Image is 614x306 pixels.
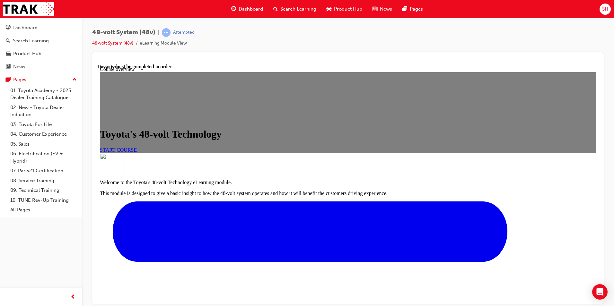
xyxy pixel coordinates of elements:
[397,3,428,16] a: pages-iconPages
[13,24,38,31] div: Dashboard
[8,149,79,166] a: 06. Electrification (EV & Hybrid)
[8,205,79,215] a: All Pages
[3,21,79,74] button: DashboardSearch LearningProduct HubNews
[239,5,263,13] span: Dashboard
[8,120,79,130] a: 03. Toyota For Life
[13,63,25,71] div: News
[600,4,611,15] button: SH
[8,166,79,176] a: 07. Parts21 Certification
[226,3,268,16] a: guage-iconDashboard
[6,38,10,44] span: search-icon
[3,2,54,16] img: Trak
[380,5,392,13] span: News
[140,40,187,47] li: eLearning Module View
[6,64,11,70] span: news-icon
[268,3,321,16] a: search-iconSearch Learning
[3,64,499,76] h1: Toyota's 48-volt Technology
[8,185,79,195] a: 09. Technical Training
[92,40,133,46] a: 48-volt System (48v)
[92,29,155,36] span: 48-volt System (48v)
[321,3,367,16] a: car-iconProduct Hub
[72,76,77,84] span: up-icon
[3,74,79,86] button: Pages
[3,127,499,132] p: This module is designed to give a basic insight to how the 48-volt system operates and how it wil...
[162,28,171,37] span: learningRecordVerb_ATTEMPT-icon
[3,48,79,60] a: Product Hub
[13,76,26,83] div: Pages
[367,3,397,16] a: news-iconNews
[8,103,79,120] a: 02. New - Toyota Dealer Induction
[6,51,11,57] span: car-icon
[373,5,377,13] span: news-icon
[8,86,79,103] a: 01. Toyota Academy - 2025 Dealer Training Catalogue
[173,30,195,36] div: Attempted
[3,61,79,73] a: News
[280,5,316,13] span: Search Learning
[410,5,423,13] span: Pages
[3,35,79,47] a: Search Learning
[8,139,79,149] a: 05. Sales
[273,5,278,13] span: search-icon
[327,5,331,13] span: car-icon
[8,129,79,139] a: 04. Customer Experience
[6,25,11,31] span: guage-icon
[3,83,39,89] a: START COURSE
[13,37,49,45] div: Search Learning
[592,284,608,300] div: Open Intercom Messenger
[158,29,159,36] span: |
[3,116,499,122] p: Welcome to the Toyota's 48-volt Technology eLearning module.
[3,22,79,34] a: Dashboard
[231,5,236,13] span: guage-icon
[6,77,11,83] span: pages-icon
[71,293,75,301] span: prev-icon
[13,50,41,57] div: Product Hub
[334,5,362,13] span: Product Hub
[8,176,79,186] a: 08. Service Training
[402,5,407,13] span: pages-icon
[8,195,79,205] a: 10. TUNE Rev-Up Training
[602,5,608,13] span: SH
